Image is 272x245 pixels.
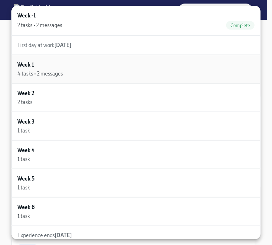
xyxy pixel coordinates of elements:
h6: Week -1 [17,12,36,20]
div: 1 task [17,213,30,220]
a: Week 22 tasks [11,83,261,112]
h6: Week 2 [17,89,34,97]
strong: [DATE] [55,232,72,239]
span: First day at work [17,42,71,48]
h6: Week 3 [17,118,34,126]
span: Complete [226,23,255,28]
a: Week 31 task [11,112,261,140]
a: Week 41 task [11,140,261,169]
h6: Week 6 [17,203,35,211]
div: 1 task [17,127,30,134]
div: 4 tasks • 2 messages [17,70,63,77]
h6: Week 1 [17,61,34,69]
a: Week -12 tasks • 2 messagesComplete [11,6,261,36]
a: Week 51 task [11,169,261,197]
div: 1 task [17,156,30,163]
div: 2 tasks • 2 messages [17,22,62,29]
span: Experience ends [17,232,72,239]
a: Week 14 tasks • 2 messages [11,55,261,83]
a: Week 61 task [11,197,261,226]
h6: Week 5 [17,175,34,183]
div: 1 task [17,184,30,191]
strong: [DATE] [54,42,71,48]
div: 2 tasks [17,99,32,106]
h6: Week 4 [17,146,35,154]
